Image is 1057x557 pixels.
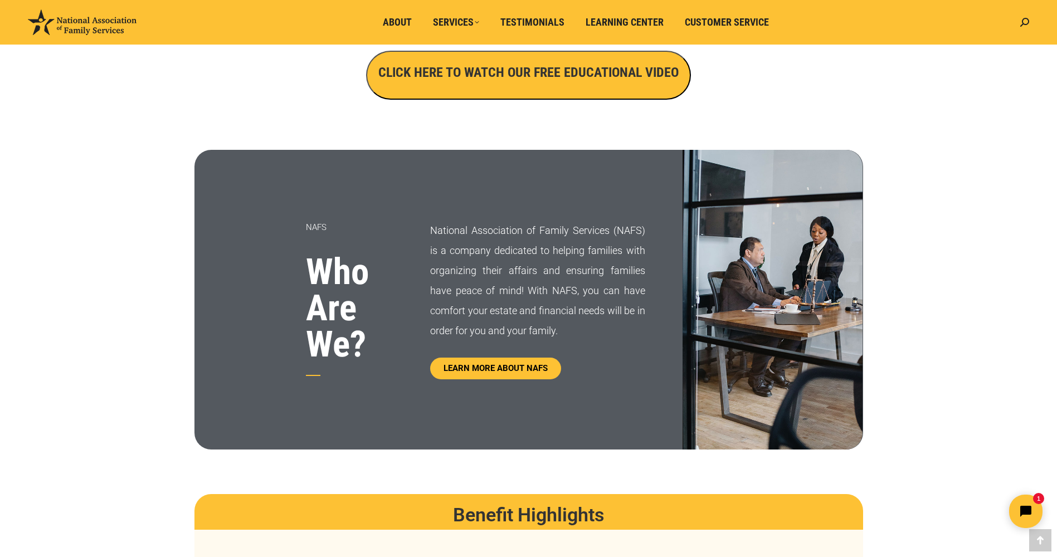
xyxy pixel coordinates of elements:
[860,485,1052,538] iframe: Tidio Chat
[578,12,671,33] a: Learning Center
[430,358,561,379] a: LEARN MORE ABOUT NAFS
[677,12,777,33] a: Customer Service
[433,16,479,28] span: Services
[366,67,691,79] a: CLICK HERE TO WATCH OUR FREE EDUCATIONAL VIDEO
[685,16,769,28] span: Customer Service
[378,63,679,82] h3: CLICK HERE TO WATCH OUR FREE EDUCATIONAL VIDEO
[444,364,548,373] span: LEARN MORE ABOUT NAFS
[28,9,137,35] img: National Association of Family Services
[430,221,645,341] p: National Association of Family Services (NAFS) is a company dedicated to helping families with or...
[306,217,403,237] p: NAFS
[586,16,664,28] span: Learning Center
[217,505,841,524] h2: Benefit Highlights
[683,150,863,449] img: Family Trust Services
[500,16,564,28] span: Testimonials
[306,254,403,363] h3: Who Are We?
[493,12,572,33] a: Testimonials
[366,51,691,100] button: CLICK HERE TO WATCH OUR FREE EDUCATIONAL VIDEO
[375,12,420,33] a: About
[383,16,412,28] span: About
